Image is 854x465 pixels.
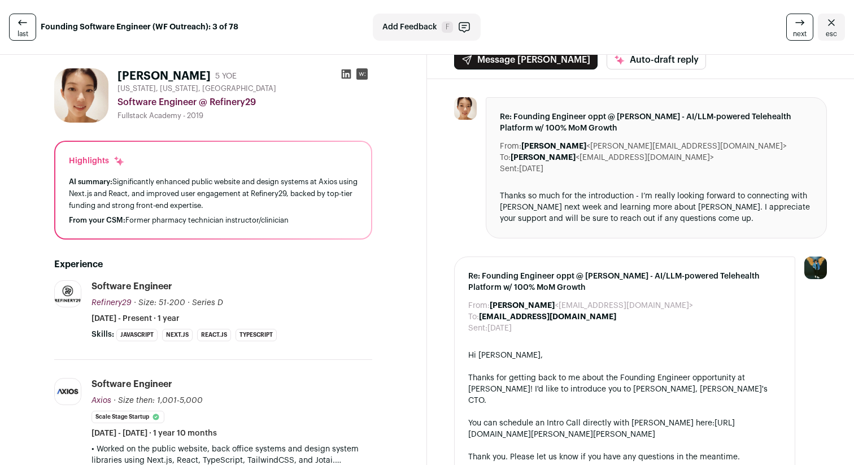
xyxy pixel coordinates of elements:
[117,111,372,120] div: Fullstack Academy - 2019
[188,297,190,308] span: ·
[69,155,125,167] div: Highlights
[500,111,813,134] span: Re: Founding Engineer oppt @ [PERSON_NAME] - AI/LLM-powered Telehealth Platform w/ 100% MoM Growth
[117,95,372,109] div: Software Engineer @ Refinery29
[490,300,693,311] dd: <[EMAIL_ADDRESS][DOMAIN_NAME]>
[479,313,616,321] b: [EMAIL_ADDRESS][DOMAIN_NAME]
[116,329,158,341] li: JavaScript
[197,329,231,341] li: React.js
[9,14,36,41] a: last
[18,29,28,38] span: last
[236,329,277,341] li: TypeScript
[786,14,813,41] a: next
[117,84,276,93] span: [US_STATE], [US_STATE], [GEOGRAPHIC_DATA]
[793,29,807,38] span: next
[468,300,490,311] dt: From:
[91,378,172,390] div: Software Engineer
[134,299,185,307] span: · Size: 51-200
[468,451,781,463] div: Thank you. Please let us know if you have any questions in the meantime.
[468,271,781,293] span: Re: Founding Engineer oppt @ [PERSON_NAME] - AI/LLM-powered Telehealth Platform w/ 100% MoM Growth
[607,50,706,69] button: Auto-draft reply
[521,141,787,152] dd: <[PERSON_NAME][EMAIL_ADDRESS][DOMAIN_NAME]>
[55,386,81,398] img: c7a75fd2cae6182561ae196ba44ffdeb70f6f21ab8178881bb3f7752ff16f2dc
[468,311,479,323] dt: To:
[55,285,81,302] img: a160d747e562d587a2531e317b43951c706fe70af9ac1aa4f7dffb5fa30f0cd5.jpg
[454,97,477,120] img: eaf9010f3aed27e27f38ae5d99fe67805092067d06b331019fd9a604aaed0c73.jpg
[91,397,111,405] span: Axios
[114,397,203,405] span: · Size then: 1,001-5,000
[41,21,238,33] strong: Founding Software Engineer (WF Outreach): 3 of 78
[54,258,372,271] h2: Experience
[117,68,211,84] h1: [PERSON_NAME]
[818,14,845,41] a: Close
[826,29,837,38] span: esc
[490,302,555,310] b: [PERSON_NAME]
[162,329,193,341] li: Next.js
[519,163,543,175] dd: [DATE]
[69,216,358,225] div: Former pharmacy technician instructor/clinician
[373,14,481,41] button: Add Feedback F
[511,154,576,162] b: [PERSON_NAME]
[91,428,217,439] span: [DATE] - [DATE] · 1 year 10 months
[468,350,781,361] div: Hi [PERSON_NAME],
[91,299,132,307] span: Refinery29
[511,152,714,163] dd: <[EMAIL_ADDRESS][DOMAIN_NAME]>
[500,190,813,224] div: Thanks so much for the introduction - I’m really looking forward to connecting with [PERSON_NAME]...
[468,323,487,334] dt: Sent:
[487,323,512,334] dd: [DATE]
[804,257,827,279] img: 12031951-medium_jpg
[69,176,358,211] div: Significantly enhanced public website and design systems at Axios using Next.js and React, and im...
[442,21,453,33] span: F
[91,280,172,293] div: Software Engineer
[69,216,125,224] span: From your CSM:
[382,21,437,33] span: Add Feedback
[91,313,180,324] span: [DATE] - Present · 1 year
[91,329,114,340] span: Skills:
[69,178,112,185] span: AI summary:
[521,142,586,150] b: [PERSON_NAME]
[500,141,521,152] dt: From:
[500,163,519,175] dt: Sent:
[215,71,237,82] div: 5 YOE
[468,372,781,406] div: Thanks for getting back to me about the Founding Engineer opportunity at [PERSON_NAME]! I'd like ...
[500,152,511,163] dt: To:
[192,299,223,307] span: Series D
[54,68,108,123] img: eaf9010f3aed27e27f38ae5d99fe67805092067d06b331019fd9a604aaed0c73.jpg
[468,418,781,440] div: You can schedule an Intro Call directly with [PERSON_NAME] here:
[454,50,598,69] button: Message [PERSON_NAME]
[91,411,164,423] li: Scale Stage Startup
